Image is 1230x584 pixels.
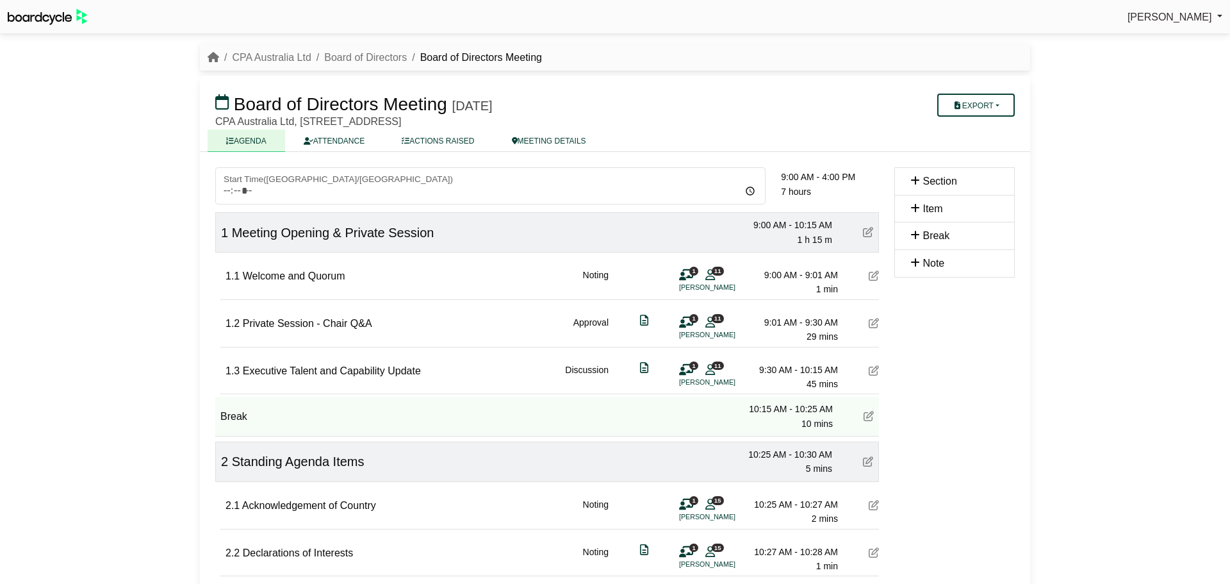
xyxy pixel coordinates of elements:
[208,49,542,66] nav: breadcrumb
[807,331,838,342] span: 29 mins
[215,116,401,127] span: CPA Australia Ltd, [STREET_ADDRESS]
[748,268,838,282] div: 9:00 AM - 9:01 AM
[220,411,247,422] span: Break
[221,226,228,240] span: 1
[712,314,724,322] span: 11
[712,362,724,370] span: 11
[689,544,698,552] span: 1
[225,500,240,511] span: 2.1
[748,497,838,512] div: 10:25 AM - 10:27 AM
[232,52,311,63] a: CPA Australia Ltd
[493,129,605,152] a: MEETING DETAILS
[689,362,698,370] span: 1
[816,561,838,571] span: 1 min
[225,365,240,376] span: 1.3
[583,497,609,526] div: Noting
[922,203,942,214] span: Item
[801,419,833,429] span: 10 mins
[743,402,833,416] div: 10:15 AM - 10:25 AM
[573,315,609,344] div: Approval
[232,455,365,469] span: Standing Agenda Items
[712,267,724,275] span: 11
[243,271,345,281] span: Welcome and Quorum
[243,318,372,329] span: Private Session - Chair Q&A
[208,129,285,152] a: AGENDA
[452,98,493,113] div: [DATE]
[748,363,838,377] div: 9:30 AM - 10:15 AM
[689,496,698,505] span: 1
[806,463,832,474] span: 5 mins
[225,271,240,281] span: 1.1
[324,52,407,63] a: Board of Directors
[1127,9,1222,26] a: [PERSON_NAME]
[922,258,944,269] span: Note
[781,170,879,184] div: 9:00 AM - 4:00 PM
[285,129,383,152] a: ATTENDANCE
[232,226,434,240] span: Meeting Opening & Private Session
[807,379,838,389] span: 45 mins
[243,365,421,376] span: Executive Talent and Capability Update
[781,187,811,197] span: 7 hours
[712,544,724,552] span: 15
[689,314,698,322] span: 1
[407,49,542,66] li: Board of Directors Meeting
[812,513,838,524] span: 2 mins
[937,94,1015,117] button: Export
[742,447,832,462] div: 10:25 AM - 10:30 AM
[922,176,956,187] span: Section
[583,545,609,574] div: Noting
[679,377,775,388] li: [PERSON_NAME]
[225,318,240,329] span: 1.2
[712,496,724,505] span: 15
[689,267,698,275] span: 1
[565,363,609,392] div: Discussion
[225,547,240,558] span: 2.2
[243,547,354,558] span: Declarations of Interests
[221,455,228,469] span: 2
[798,235,832,245] span: 1 h 15 m
[583,268,609,297] div: Noting
[922,230,949,241] span: Break
[679,330,775,340] li: [PERSON_NAME]
[383,129,493,152] a: ACTIONS RAISED
[742,218,832,232] div: 9:00 AM - 10:15 AM
[242,500,376,511] span: Acknowledgement of Country
[1127,12,1212,22] span: [PERSON_NAME]
[748,545,838,559] div: 10:27 AM - 10:28 AM
[8,9,87,25] img: BoardcycleBlackGreen-aaafeed430059cb809a45853b8cf6d952af9d84e6e89e1f1685b34bfd5cb7d64.svg
[679,512,775,522] li: [PERSON_NAME]
[679,559,775,570] li: [PERSON_NAME]
[679,282,775,293] li: [PERSON_NAME]
[816,284,838,294] span: 1 min
[234,94,447,114] span: Board of Directors Meeting
[748,315,838,330] div: 9:01 AM - 9:30 AM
